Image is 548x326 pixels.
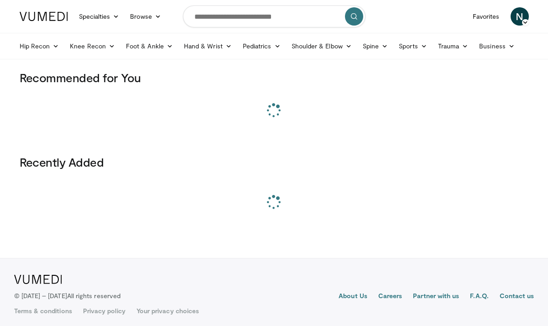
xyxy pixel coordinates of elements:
h3: Recently Added [20,155,529,169]
a: Terms & conditions [14,306,72,315]
a: Specialties [73,7,125,26]
a: F.A.Q. [470,291,488,302]
span: All rights reserved [67,292,120,300]
a: Spine [357,37,393,55]
a: Favorites [467,7,505,26]
a: Pediatrics [237,37,286,55]
a: N [511,7,529,26]
a: Business [474,37,520,55]
a: Hand & Wrist [178,37,237,55]
a: Hip Recon [14,37,65,55]
p: © [DATE] – [DATE] [14,291,121,300]
a: Sports [393,37,433,55]
a: Privacy policy [83,306,125,315]
a: Shoulder & Elbow [286,37,357,55]
a: Partner with us [413,291,459,302]
a: Foot & Ankle [120,37,178,55]
a: Knee Recon [64,37,120,55]
img: VuMedi Logo [14,275,62,284]
h3: Recommended for You [20,70,529,85]
img: VuMedi Logo [20,12,68,21]
input: Search topics, interventions [183,5,365,27]
a: Trauma [433,37,474,55]
a: Careers [378,291,402,302]
a: About Us [339,291,367,302]
a: Your privacy choices [136,306,199,315]
a: Contact us [500,291,534,302]
a: Browse [125,7,167,26]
